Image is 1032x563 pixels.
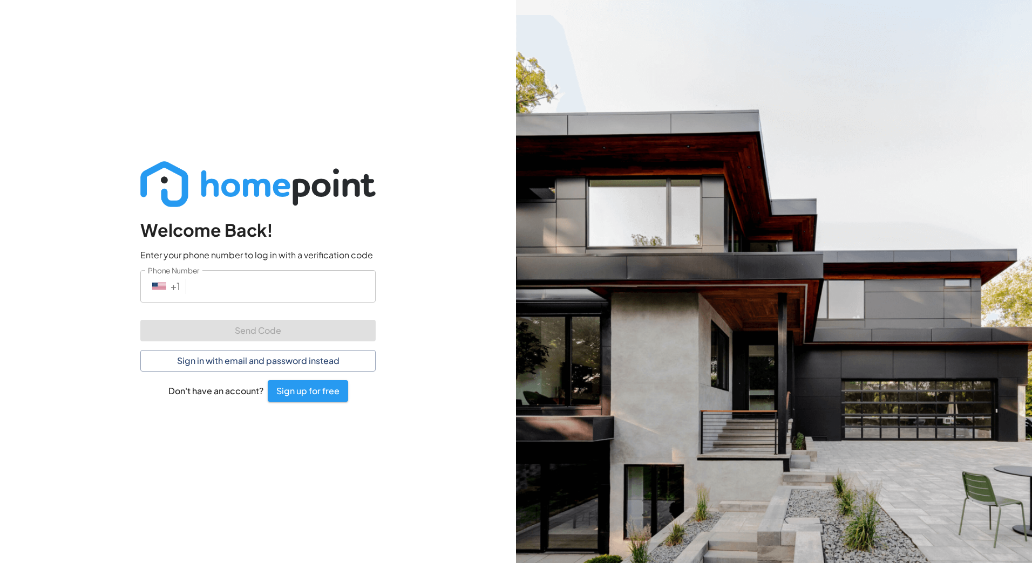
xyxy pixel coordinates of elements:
[140,350,376,372] button: Sign in with email and password instead
[268,380,348,402] button: Sign up for free
[148,265,199,276] label: Phone Number
[140,249,376,262] p: Enter your phone number to log in with a verification code
[140,161,376,207] img: Logo
[168,384,263,397] h6: Don't have an account?
[140,219,376,241] h4: Welcome Back!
